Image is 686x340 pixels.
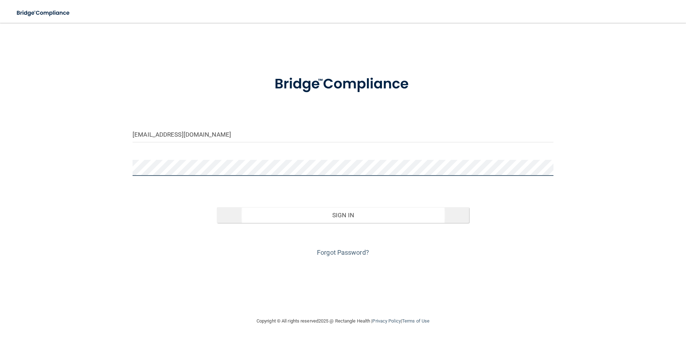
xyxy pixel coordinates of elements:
[133,126,553,142] input: Email
[11,6,76,20] img: bridge_compliance_login_screen.278c3ca4.svg
[213,310,473,333] div: Copyright © All rights reserved 2025 @ Rectangle Health | |
[217,207,469,223] button: Sign In
[260,66,426,103] img: bridge_compliance_login_screen.278c3ca4.svg
[402,318,429,324] a: Terms of Use
[372,318,401,324] a: Privacy Policy
[317,249,369,256] a: Forgot Password?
